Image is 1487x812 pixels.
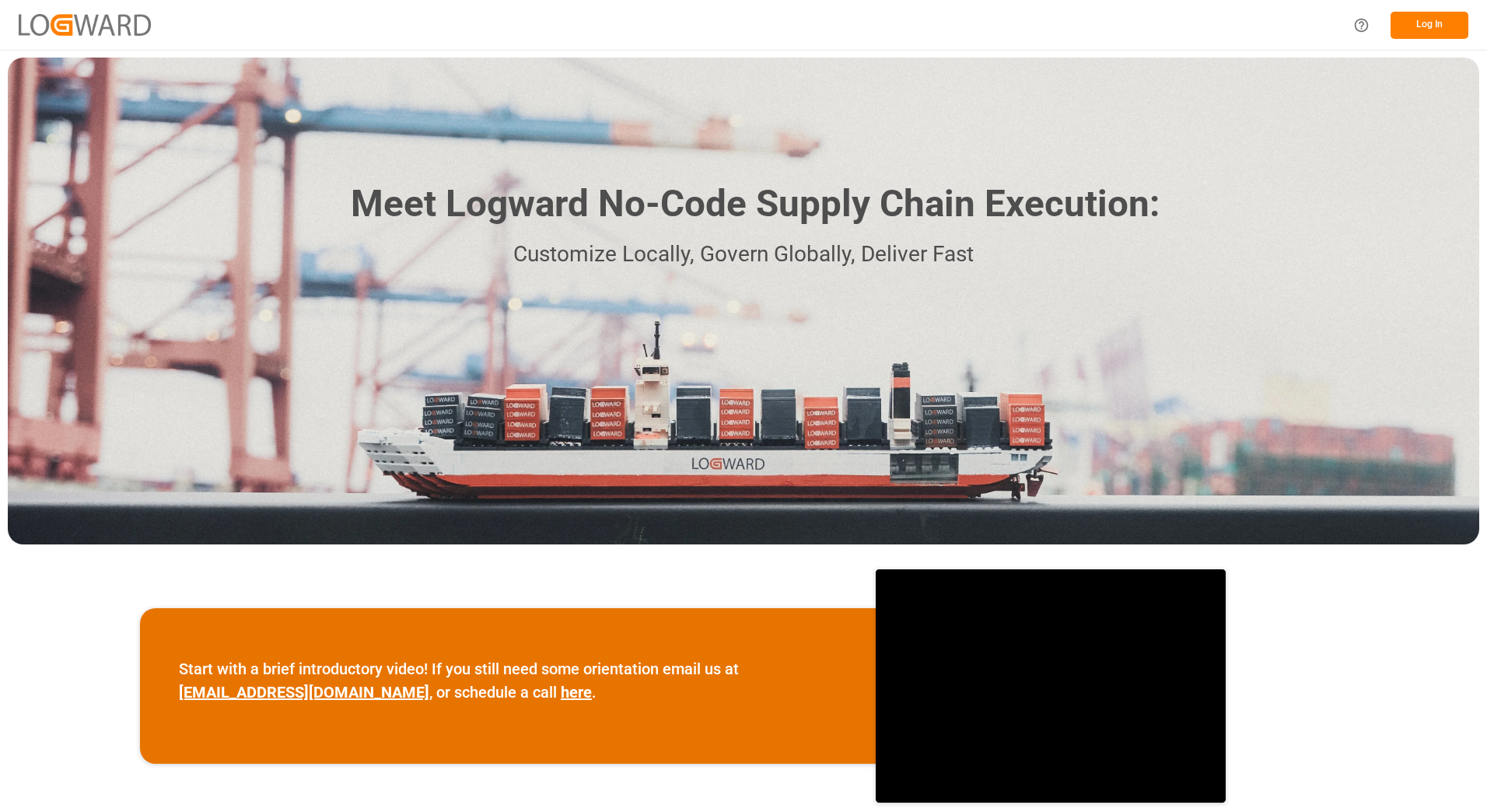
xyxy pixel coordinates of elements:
a: here [561,683,592,702]
button: Log In [1391,12,1468,39]
p: Customize Locally, Govern Globally, Deliver Fast [327,237,1160,272]
h1: Meet Logward No-Code Supply Chain Execution: [351,177,1160,232]
a: [EMAIL_ADDRESS][DOMAIN_NAME] [179,683,429,702]
button: Help Center [1344,8,1379,43]
p: Start with a brief introductory video! If you still need some orientation email us at , or schedu... [179,657,837,704]
img: Logward_new_orange.png [19,14,151,35]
